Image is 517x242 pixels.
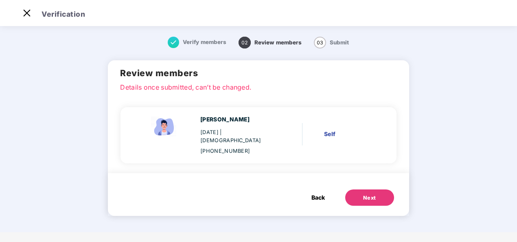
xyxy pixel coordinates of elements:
[200,128,274,145] div: [DATE]
[168,37,179,48] img: svg+xml;base64,PHN2ZyB4bWxucz0iaHR0cDovL3d3dy53My5vcmcvMjAwMC9zdmciIHdpZHRoPSIxNiIgaGVpZ2h0PSIxNi...
[324,130,372,139] div: Self
[120,66,397,80] h2: Review members
[200,147,274,155] div: [PHONE_NUMBER]
[148,115,181,138] img: svg+xml;base64,PHN2ZyBpZD0iRW1wbG95ZWVfbWFsZSIgeG1sbnM9Imh0dHA6Ly93d3cudzMub3JnLzIwMDAvc3ZnIiB3aW...
[311,193,325,202] span: Back
[200,115,274,124] div: [PERSON_NAME]
[254,39,302,46] span: Review members
[120,82,397,90] p: Details once submitted, can’t be changed.
[303,189,333,206] button: Back
[363,194,376,202] div: Next
[183,39,226,45] span: Verify members
[239,37,251,48] span: 02
[345,189,394,206] button: Next
[314,37,326,48] span: 03
[330,39,349,46] span: Submit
